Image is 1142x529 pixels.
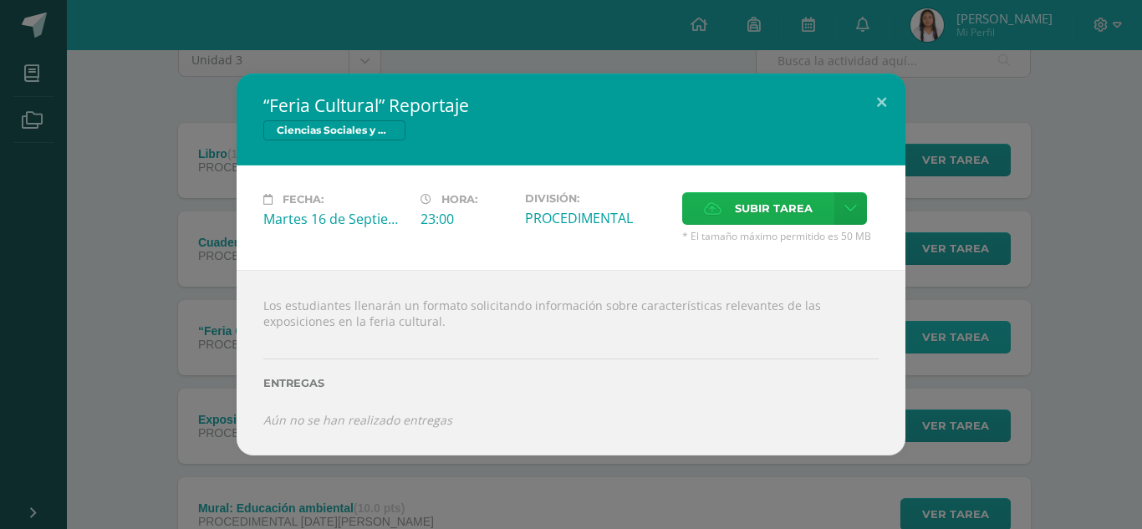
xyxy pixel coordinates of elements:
span: Subir tarea [735,193,813,224]
div: PROCEDIMENTAL [525,209,669,227]
label: Entregas [263,377,879,389]
h2: “Feria Cultural” Reportaje [263,94,879,117]
button: Close (Esc) [858,74,905,130]
i: Aún no se han realizado entregas [263,412,452,428]
span: Hora: [441,193,477,206]
div: 23:00 [421,210,512,228]
div: Los estudiantes llenarán un formato solicitando información sobre características relevantes de l... [237,270,905,455]
span: Ciencias Sociales y Formación Ciudadana 4 [263,120,405,140]
span: Fecha: [283,193,324,206]
div: Martes 16 de Septiembre [263,210,407,228]
label: División: [525,192,669,205]
span: * El tamaño máximo permitido es 50 MB [682,229,879,243]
